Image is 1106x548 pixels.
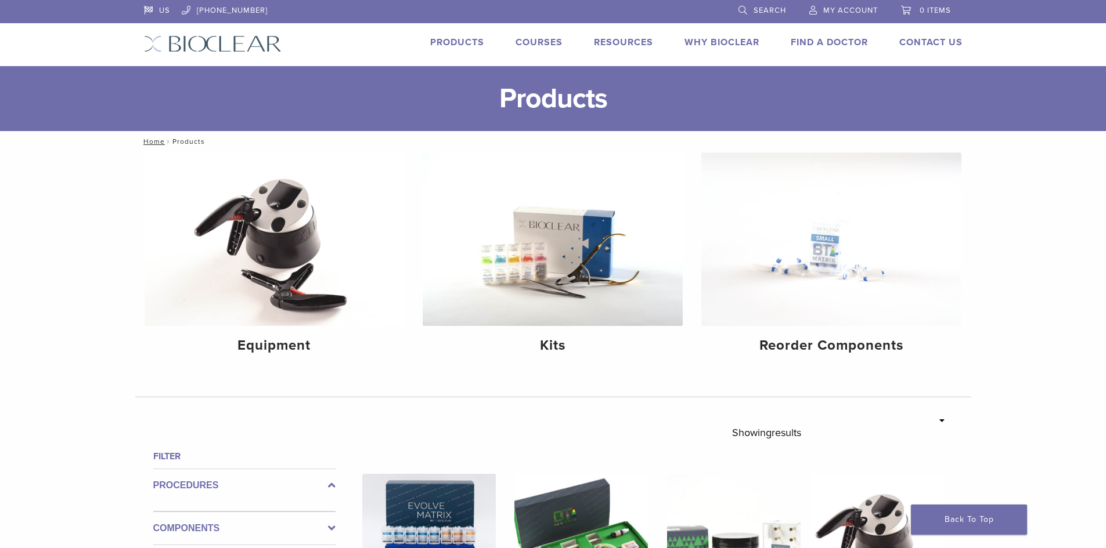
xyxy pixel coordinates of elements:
a: Kits [423,153,683,364]
a: Resources [594,37,653,48]
a: Find A Doctor [791,37,868,48]
span: / [165,139,172,144]
a: Reorder Components [701,153,961,364]
span: 0 items [920,6,951,15]
p: Showing results [732,420,801,445]
a: Home [140,137,165,146]
span: My Account [823,6,878,15]
a: Equipment [145,153,405,364]
a: Products [430,37,484,48]
label: Components [153,521,336,535]
a: Back To Top [911,505,1027,535]
img: Bioclear [144,35,282,52]
h4: Filter [153,449,336,463]
img: Reorder Components [701,153,961,326]
label: Procedures [153,478,336,492]
span: Search [754,6,786,15]
h4: Equipment [154,335,395,356]
img: Kits [423,153,683,326]
a: Why Bioclear [685,37,759,48]
a: Contact Us [899,37,963,48]
h4: Reorder Components [711,335,952,356]
a: Courses [516,37,563,48]
h4: Kits [432,335,673,356]
img: Equipment [145,153,405,326]
nav: Products [135,131,971,152]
